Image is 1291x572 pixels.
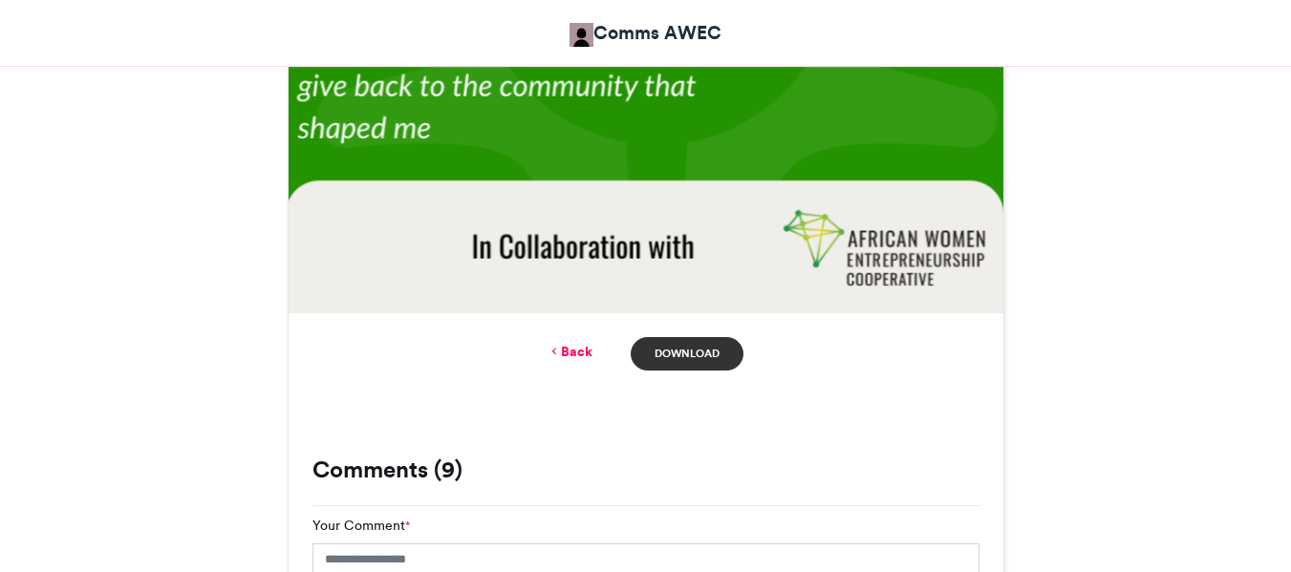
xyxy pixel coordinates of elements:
[570,23,593,47] img: Comms AWEC
[312,458,979,481] h3: Comments (9)
[312,516,410,536] label: Your Comment
[570,19,721,47] a: Comms AWEC
[631,337,742,371] a: Download
[548,342,592,362] a: Back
